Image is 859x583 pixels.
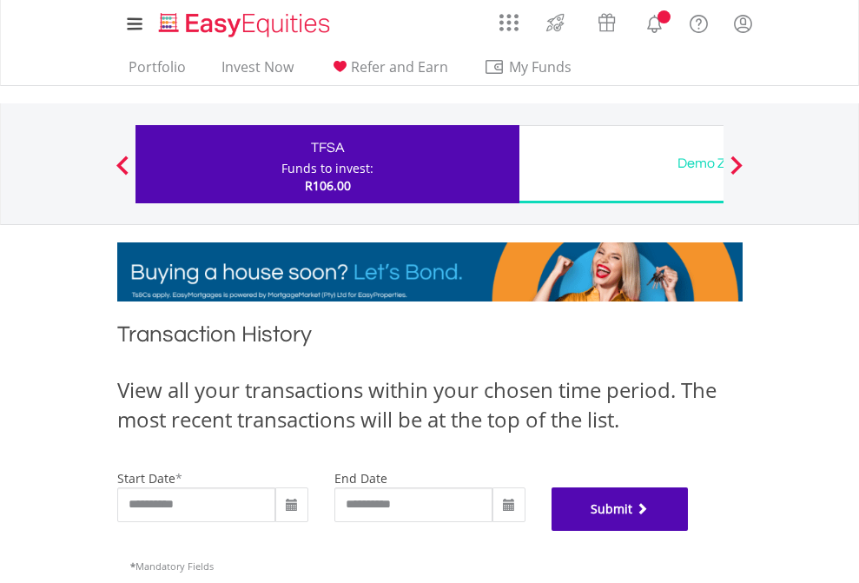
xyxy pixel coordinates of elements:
[721,4,765,43] a: My Profile
[592,9,621,36] img: vouchers-v2.svg
[152,4,337,39] a: Home page
[105,164,140,182] button: Previous
[552,487,689,531] button: Submit
[215,58,301,85] a: Invest Now
[305,177,351,194] span: R106.00
[130,560,214,573] span: Mandatory Fields
[541,9,570,36] img: thrive-v2.svg
[322,58,455,85] a: Refer and Earn
[146,136,509,160] div: TFSA
[499,13,519,32] img: grid-menu-icon.svg
[719,164,754,182] button: Next
[155,10,337,39] img: EasyEquities_Logo.png
[117,470,175,487] label: start date
[334,470,387,487] label: end date
[484,56,598,78] span: My Funds
[632,4,677,39] a: Notifications
[117,319,743,358] h1: Transaction History
[122,58,193,85] a: Portfolio
[281,160,373,177] div: Funds to invest:
[117,375,743,435] div: View all your transactions within your chosen time period. The most recent transactions will be a...
[581,4,632,36] a: Vouchers
[488,4,530,32] a: AppsGrid
[677,4,721,39] a: FAQ's and Support
[351,57,448,76] span: Refer and Earn
[117,242,743,301] img: EasyMortage Promotion Banner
